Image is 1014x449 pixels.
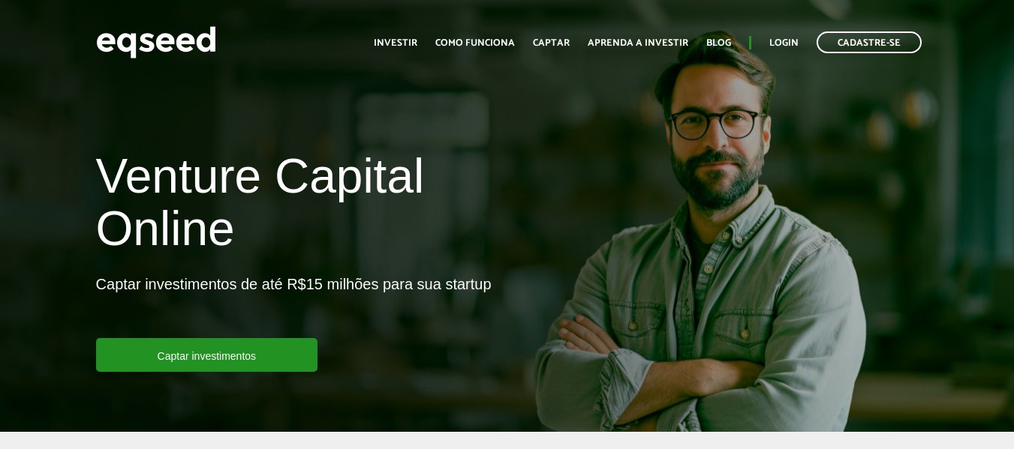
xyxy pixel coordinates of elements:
p: Captar investimentos de até R$15 milhões para sua startup [96,275,492,338]
a: Captar [533,38,570,48]
img: EqSeed [96,22,216,62]
a: Como funciona [435,38,515,48]
a: Investir [374,38,417,48]
a: Blog [706,38,731,48]
a: Login [769,38,799,48]
a: Cadastre-se [817,31,922,53]
a: Captar investimentos [96,338,318,372]
a: Aprenda a investir [588,38,688,48]
h1: Venture Capital Online [96,150,496,263]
